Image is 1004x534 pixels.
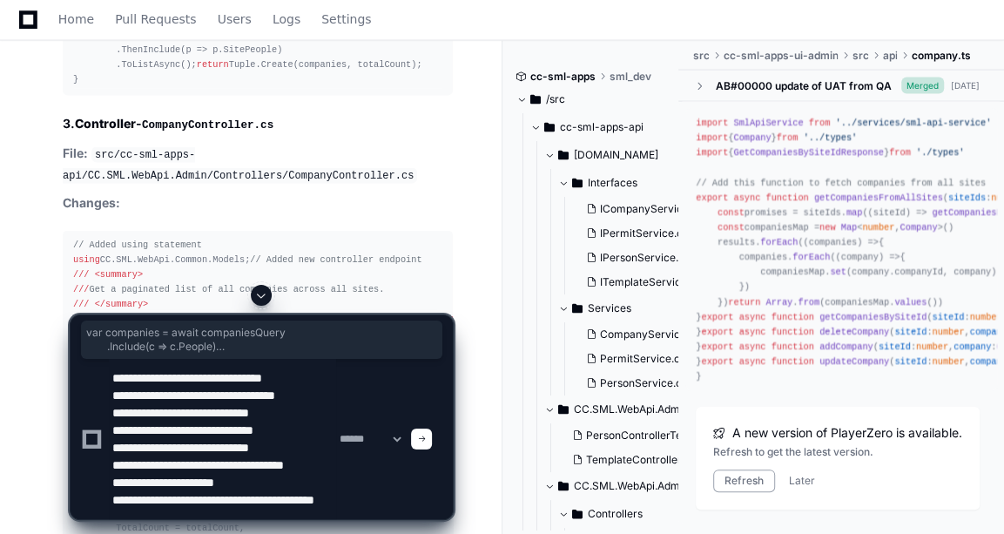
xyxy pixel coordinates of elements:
code: src/cc-sml-apps-api/CC.SML.WebApi.Admin/Controllers/CompanyController.cs [63,147,417,184]
span: forEach [760,237,798,247]
span: companies [809,237,857,247]
span: <summary> [95,269,143,280]
span: Logs [273,14,300,24]
span: Pull Requests [115,14,196,24]
svg: Directory [572,172,583,193]
button: Refresh [713,470,775,492]
span: SmlApiService [733,118,803,128]
span: from [777,132,798,143]
span: from [889,147,911,158]
span: cc-sml-apps-api [560,120,644,134]
span: src [692,49,709,63]
span: ( ) => [868,207,927,218]
span: '../types' [804,132,858,143]
span: // Added using statement [73,240,202,250]
svg: Directory [558,145,569,166]
span: export [696,193,728,203]
span: company [841,252,879,262]
span: IPersonService.cs [600,251,690,265]
svg: Directory [544,117,555,138]
span: Interfaces [588,176,637,190]
span: map [846,207,862,218]
button: Later [789,474,815,488]
span: from [809,118,831,128]
strong: Changes: [63,195,120,210]
span: ( ) => [836,252,900,262]
span: IPermitService.cs [600,226,688,240]
span: src [852,49,868,63]
span: api [882,49,897,63]
span: import [696,118,728,128]
span: siteIds [948,193,986,203]
span: using [73,254,100,265]
span: function [765,193,808,203]
div: AB#00000 update of UAT from QA [715,79,891,93]
span: Map [841,222,857,233]
span: import [696,147,728,158]
code: CompanyController.cs [142,119,273,132]
span: // Added new controller endpoint [250,254,421,265]
span: set [830,267,846,277]
span: Home [58,14,94,24]
span: cc-sml-apps [530,70,596,84]
span: async [733,193,760,203]
span: Settings [321,14,371,24]
span: getCompaniesFromAllSites [814,193,943,203]
span: forEach [792,252,830,262]
button: IPermitService.cs [579,221,703,246]
span: '../services/sml-api-service' [836,118,992,128]
strong: File: [63,145,88,160]
button: [DOMAIN_NAME] [544,141,694,169]
button: cc-sml-apps-api [530,113,680,141]
h2: 3. - [63,115,453,134]
div: [DATE] [951,79,980,92]
span: /src [546,92,565,106]
span: var companies = await companiesQuery .Include(c => c.People) .Include(c => c.Permits) .Include(c ... [86,326,437,354]
span: const [718,222,745,233]
span: ICompanyService.cs [600,202,703,216]
span: return [197,60,229,71]
span: Company [900,222,938,233]
span: import [696,132,728,143]
button: ITemplateService.cs [579,270,703,294]
button: /src [516,85,666,113]
span: // Add this function to fetch companies from all sites [696,178,986,188]
span: ( ) => [804,237,879,247]
span: /// [73,269,89,280]
span: Company [733,132,771,143]
span: GetCompaniesBySiteIdResponse [733,147,884,158]
span: cc-sml-apps-ui-admin [723,49,838,63]
span: const [718,207,745,218]
div: Refresh to get the latest version. [713,445,962,459]
span: siteId [873,207,906,218]
button: Interfaces [558,169,708,197]
button: ICompanyService.cs [579,197,703,221]
span: new [819,222,835,233]
span: sml_dev [610,70,651,84]
span: Merged [901,78,944,94]
span: companyId [894,267,942,277]
span: company.ts [911,49,970,63]
svg: Directory [530,89,541,110]
strong: Controller [75,116,136,131]
span: [DOMAIN_NAME] [574,148,658,162]
span: Users [218,14,252,24]
button: IPersonService.cs [579,246,703,270]
span: './types' [916,147,964,158]
span: A new version of PlayerZero is available. [732,424,962,442]
span: ITemplateService.cs [600,275,701,289]
span: number [862,222,894,233]
div: { } { } ( ): < []> { : [] = [] promises = siteIds. ( (siteId)) results = . (promises) companiesMa... [696,116,987,384]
